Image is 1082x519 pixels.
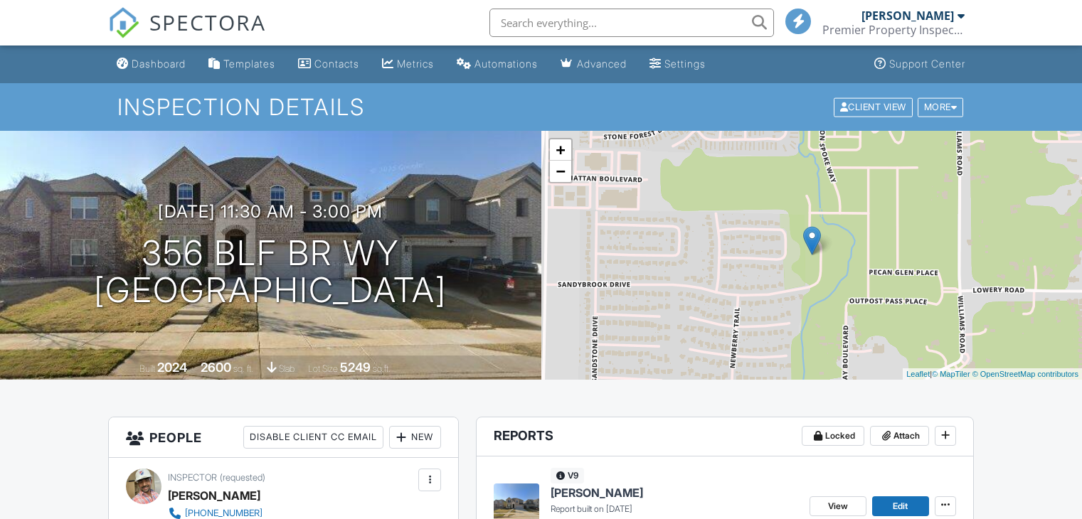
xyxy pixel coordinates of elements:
[201,360,231,375] div: 2600
[474,58,538,70] div: Automations
[279,363,295,374] span: slab
[906,370,930,378] a: Leaflet
[108,7,139,38] img: The Best Home Inspection Software - Spectora
[149,7,266,37] span: SPECTORA
[832,101,916,112] a: Client View
[185,508,262,519] div: [PHONE_NUMBER]
[644,51,711,77] a: Settings
[834,97,913,117] div: Client View
[861,9,954,23] div: [PERSON_NAME]
[132,58,186,70] div: Dashboard
[220,472,265,483] span: (requested)
[869,51,971,77] a: Support Center
[111,51,191,77] a: Dashboard
[157,360,187,375] div: 2024
[373,363,391,374] span: sq.ft.
[664,58,706,70] div: Settings
[108,19,266,49] a: SPECTORA
[489,9,774,37] input: Search everything...
[117,95,965,119] h1: Inspection Details
[168,485,260,506] div: [PERSON_NAME]
[451,51,543,77] a: Automations (Basic)
[972,370,1078,378] a: © OpenStreetMap contributors
[903,368,1082,380] div: |
[376,51,440,77] a: Metrics
[203,51,281,77] a: Templates
[109,417,458,458] h3: People
[308,363,338,374] span: Lot Size
[889,58,965,70] div: Support Center
[139,363,155,374] span: Built
[223,58,275,70] div: Templates
[168,472,217,483] span: Inspector
[932,370,970,378] a: © MapTiler
[918,97,964,117] div: More
[233,363,253,374] span: sq. ft.
[94,235,447,310] h1: 356 Blf Br Wy [GEOGRAPHIC_DATA]
[397,58,434,70] div: Metrics
[550,161,571,182] a: Zoom out
[577,58,627,70] div: Advanced
[555,51,632,77] a: Advanced
[389,426,441,449] div: New
[822,23,965,37] div: Premier Property Inspection LLC
[314,58,359,70] div: Contacts
[550,139,571,161] a: Zoom in
[158,202,383,221] h3: [DATE] 11:30 am - 3:00 pm
[292,51,365,77] a: Contacts
[340,360,371,375] div: 5249
[243,426,383,449] div: Disable Client CC Email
